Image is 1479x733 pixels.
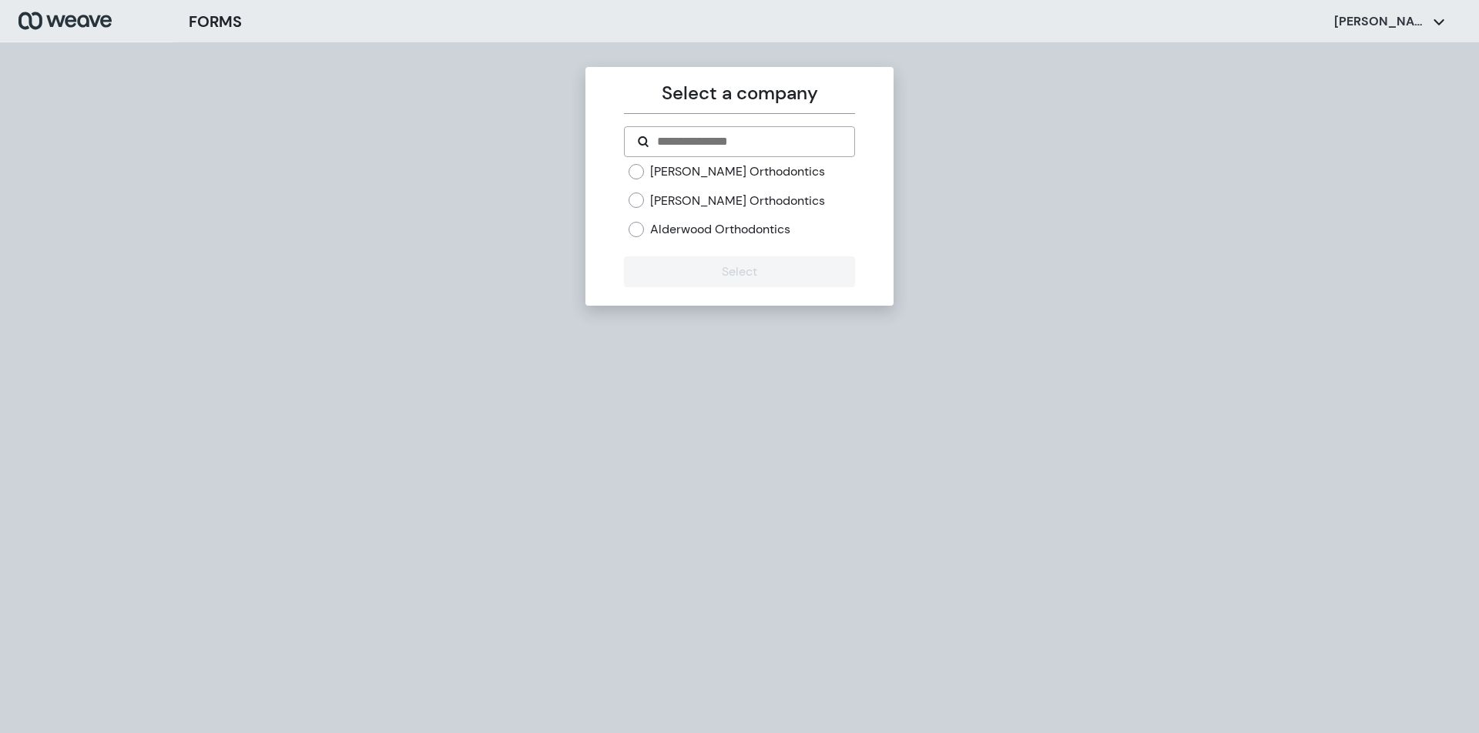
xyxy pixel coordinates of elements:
[650,163,825,180] label: [PERSON_NAME] Orthodontics
[656,132,841,151] input: Search
[624,79,854,107] p: Select a company
[1334,13,1427,30] p: [PERSON_NAME]
[189,10,242,33] h3: FORMS
[650,221,790,238] label: Alderwood Orthodontics
[624,256,854,287] button: Select
[650,192,825,209] label: [PERSON_NAME] Orthodontics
